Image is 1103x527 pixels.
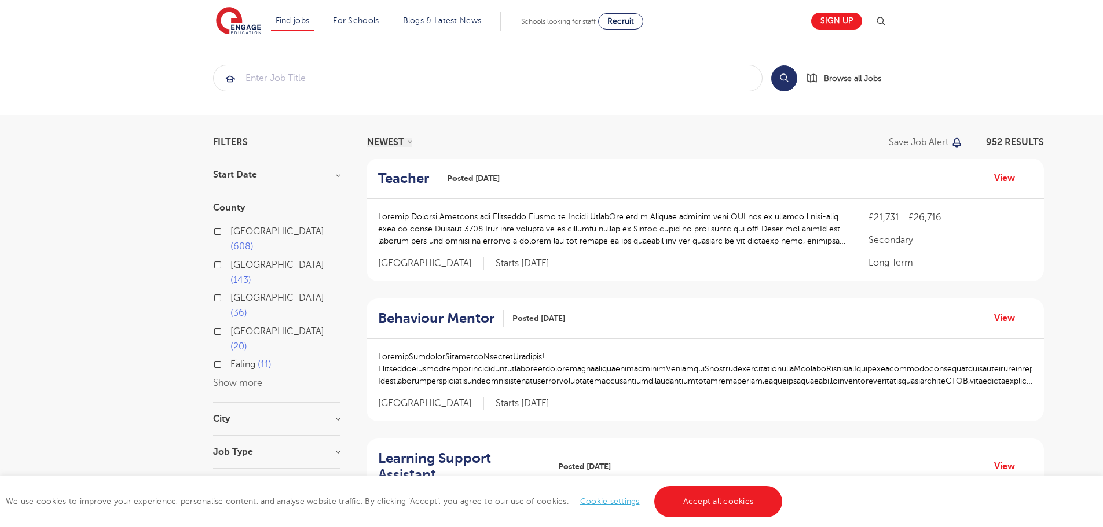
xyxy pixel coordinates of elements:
[986,137,1044,148] span: 952 RESULTS
[558,460,611,473] span: Posted [DATE]
[230,226,238,234] input: [GEOGRAPHIC_DATA] 608
[230,341,247,352] span: 20
[276,16,310,25] a: Find jobs
[496,257,549,270] p: Starts [DATE]
[378,450,549,484] a: Learning Support Assistant
[447,172,500,185] span: Posted [DATE]
[869,211,1032,224] p: £21,731 - £26,716
[869,256,1032,270] p: Long Term
[230,326,324,337] span: [GEOGRAPHIC_DATA]
[378,211,846,247] p: Loremip Dolorsi Ametcons adi Elitseddo Eiusmo te Incidi UtlabOre etd m Aliquae adminim veni QUI n...
[213,170,340,179] h3: Start Date
[378,351,1032,387] p: LoremipSumdolorSitametcoNsectetUradipis! Elitseddoeiusmodtemporincididuntutlaboreetdoloremagnaali...
[258,359,272,370] span: 11
[889,138,963,147] button: Save job alert
[6,497,785,506] span: We use cookies to improve your experience, personalise content, and analyse website traffic. By c...
[378,450,540,484] h2: Learning Support Assistant
[378,170,429,187] h2: Teacher
[230,359,238,367] input: Ealing 11
[378,310,504,327] a: Behaviour Mentor
[994,459,1024,474] a: View
[807,72,891,85] a: Browse all Jobs
[213,447,340,456] h3: Job Type
[607,17,634,25] span: Recruit
[213,414,340,423] h3: City
[230,293,238,300] input: [GEOGRAPHIC_DATA] 36
[889,138,948,147] p: Save job alert
[216,7,261,36] img: Engage Education
[378,397,484,410] span: [GEOGRAPHIC_DATA]
[230,359,255,370] span: Ealing
[230,260,238,267] input: [GEOGRAPHIC_DATA] 143
[580,497,640,506] a: Cookie settings
[521,17,596,25] span: Schools looking for staff
[512,312,565,325] span: Posted [DATE]
[378,310,494,327] h2: Behaviour Mentor
[496,397,549,410] p: Starts [DATE]
[654,486,783,517] a: Accept all cookies
[378,170,438,187] a: Teacher
[333,16,379,25] a: For Schools
[994,311,1024,326] a: View
[214,65,762,91] input: Submit
[771,65,797,91] button: Search
[230,260,324,270] span: [GEOGRAPHIC_DATA]
[869,233,1032,247] p: Secondary
[213,138,248,147] span: Filters
[230,275,251,285] span: 143
[230,308,247,318] span: 36
[230,293,324,303] span: [GEOGRAPHIC_DATA]
[230,326,238,334] input: [GEOGRAPHIC_DATA] 20
[403,16,482,25] a: Blogs & Latest News
[378,257,484,270] span: [GEOGRAPHIC_DATA]
[994,171,1024,186] a: View
[230,241,254,252] span: 608
[230,226,324,237] span: [GEOGRAPHIC_DATA]
[598,13,643,30] a: Recruit
[824,72,881,85] span: Browse all Jobs
[811,13,862,30] a: Sign up
[213,65,763,91] div: Submit
[213,203,340,212] h3: County
[213,378,262,388] button: Show more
